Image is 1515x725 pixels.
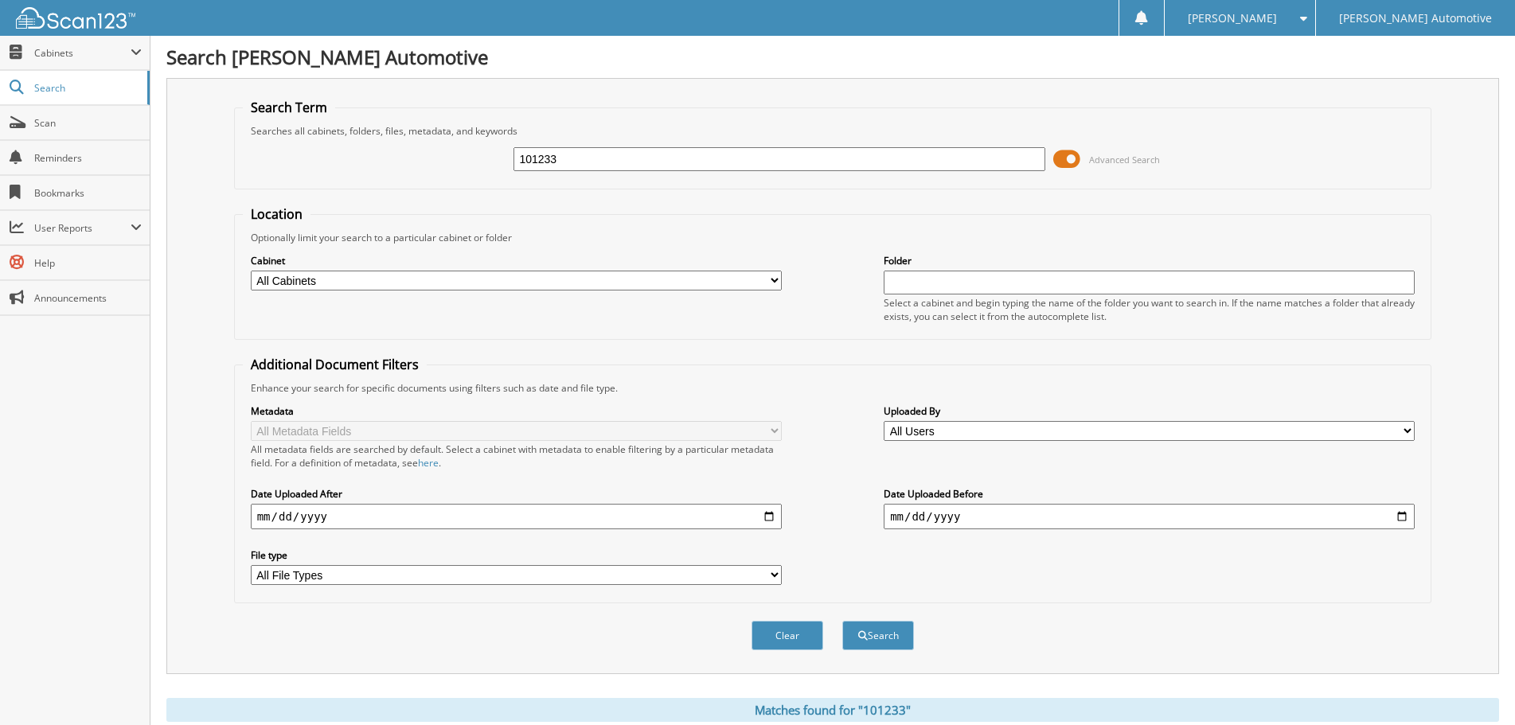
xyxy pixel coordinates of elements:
[166,698,1499,722] div: Matches found for "101233"
[243,205,310,223] legend: Location
[34,116,142,130] span: Scan
[752,621,823,650] button: Clear
[166,44,1499,70] h1: Search [PERSON_NAME] Automotive
[243,99,335,116] legend: Search Term
[842,621,914,650] button: Search
[884,254,1415,267] label: Folder
[251,548,782,562] label: File type
[34,46,131,60] span: Cabinets
[884,296,1415,323] div: Select a cabinet and begin typing the name of the folder you want to search in. If the name match...
[243,231,1423,244] div: Optionally limit your search to a particular cabinet or folder
[251,404,782,418] label: Metadata
[251,487,782,501] label: Date Uploaded After
[884,404,1415,418] label: Uploaded By
[243,381,1423,395] div: Enhance your search for specific documents using filters such as date and file type.
[1188,14,1277,23] span: [PERSON_NAME]
[251,254,782,267] label: Cabinet
[34,221,131,235] span: User Reports
[884,504,1415,529] input: end
[34,186,142,200] span: Bookmarks
[34,291,142,305] span: Announcements
[251,442,782,470] div: All metadata fields are searched by default. Select a cabinet with metadata to enable filtering b...
[251,504,782,529] input: start
[34,151,142,165] span: Reminders
[1339,14,1492,23] span: [PERSON_NAME] Automotive
[34,256,142,270] span: Help
[16,7,135,29] img: scan123-logo-white.svg
[884,487,1415,501] label: Date Uploaded Before
[1089,154,1160,166] span: Advanced Search
[243,124,1423,138] div: Searches all cabinets, folders, files, metadata, and keywords
[243,356,427,373] legend: Additional Document Filters
[34,81,139,95] span: Search
[418,456,439,470] a: here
